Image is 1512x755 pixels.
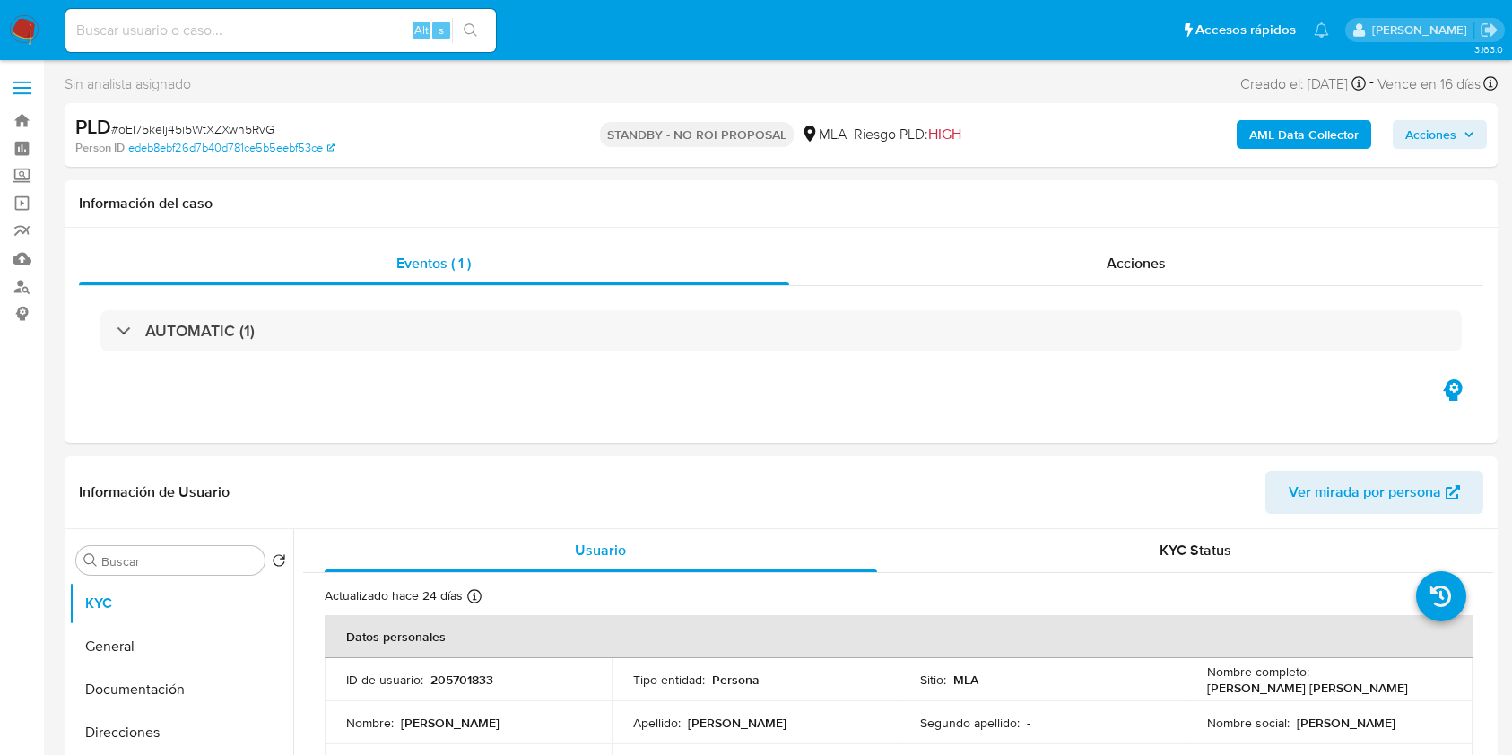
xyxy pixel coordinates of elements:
p: Nombre social : [1207,715,1290,731]
p: Tipo entidad : [633,672,705,688]
p: [PERSON_NAME] [1297,715,1395,731]
b: PLD [75,112,111,141]
p: Persona [712,672,760,688]
input: Buscar usuario o caso... [65,19,496,42]
p: STANDBY - NO ROI PROPOSAL [600,122,794,147]
span: Accesos rápidos [1195,21,1296,39]
span: Alt [414,22,429,39]
p: Apellido : [633,715,681,731]
p: - [1027,715,1030,731]
p: 205701833 [430,672,493,688]
span: s [439,22,444,39]
button: General [69,625,293,668]
th: Datos personales [325,615,1473,658]
span: # oEI75keIj45i5WtXZXwn5RvG [111,120,274,138]
span: Vence en 16 días [1377,74,1481,94]
p: Segundo apellido : [920,715,1020,731]
span: HIGH [928,124,961,144]
button: Direcciones [69,711,293,754]
p: Nombre completo : [1207,664,1309,680]
button: AML Data Collector [1237,120,1371,149]
p: [PERSON_NAME] [401,715,500,731]
p: [PERSON_NAME] [688,715,786,731]
span: Acciones [1107,253,1166,273]
span: Sin analista asignado [65,74,191,94]
p: Actualizado hace 24 días [325,587,463,604]
h3: AUTOMATIC (1) [145,321,255,341]
h1: Información del caso [79,195,1483,213]
span: Ver mirada por persona [1289,471,1441,514]
button: Volver al orden por defecto [272,553,286,573]
span: Acciones [1405,120,1456,149]
button: Ver mirada por persona [1265,471,1483,514]
span: Riesgo PLD: [854,125,961,144]
p: Sitio : [920,672,946,688]
input: Buscar [101,553,257,569]
span: Usuario [575,540,626,560]
button: Buscar [83,553,98,568]
a: edeb8ebf26d7b40d781ce5b5eebf53ce [128,140,335,156]
div: AUTOMATIC (1) [100,310,1462,351]
p: MLA [953,672,978,688]
button: Documentación [69,668,293,711]
p: [PERSON_NAME] [PERSON_NAME] [1207,680,1408,696]
span: Eventos ( 1 ) [396,253,471,273]
div: Creado el: [DATE] [1240,72,1366,96]
p: ID de usuario : [346,672,423,688]
p: juanbautista.fernandez@mercadolibre.com [1372,22,1473,39]
a: Salir [1480,21,1499,39]
span: KYC Status [1160,540,1231,560]
span: - [1369,72,1374,96]
button: KYC [69,582,293,625]
button: Acciones [1393,120,1487,149]
b: Person ID [75,140,125,156]
h1: Información de Usuario [79,483,230,501]
b: AML Data Collector [1249,120,1359,149]
p: Nombre : [346,715,394,731]
div: MLA [801,125,847,144]
button: search-icon [452,18,489,43]
a: Notificaciones [1314,22,1329,38]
